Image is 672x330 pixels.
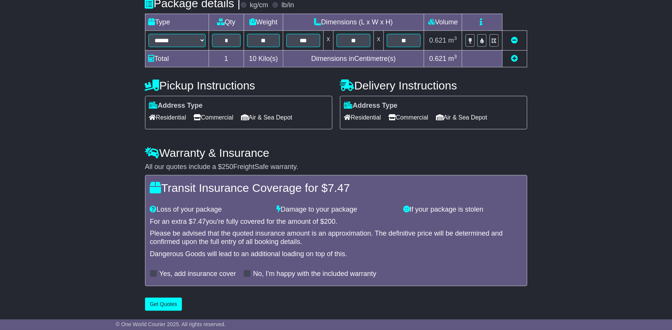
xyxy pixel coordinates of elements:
div: Damage to your package [273,206,399,214]
span: Air & Sea Depot [241,112,292,123]
td: Dimensions in Centimetre(s) [283,50,424,67]
sup: 3 [454,54,457,59]
label: Address Type [344,102,398,110]
label: Address Type [149,102,203,110]
span: 0.621 [429,55,447,62]
label: Yes, add insurance cover [160,270,236,278]
span: Air & Sea Depot [436,112,487,123]
label: lb/in [281,1,294,10]
h4: Transit Insurance Coverage for $ [150,182,522,194]
div: Please be advised that the quoted insurance amount is an approximation. The definitive price will... [150,230,522,246]
span: 10 [249,55,257,62]
td: Volume [424,14,462,30]
div: All our quotes include a $ FreightSafe warranty. [145,163,527,171]
div: Dangerous Goods will lead to an additional loading on top of this. [150,250,522,258]
span: 250 [222,163,233,171]
h4: Warranty & Insurance [145,147,527,159]
div: If your package is stolen [399,206,526,214]
td: x [323,30,333,50]
td: Type [145,14,209,30]
td: Dimensions (L x W x H) [283,14,424,30]
a: Add new item [511,55,518,62]
div: Loss of your package [146,206,273,214]
td: Kilo(s) [244,50,283,67]
span: m [449,55,457,62]
sup: 3 [454,35,457,41]
span: Residential [344,112,381,123]
label: kg/cm [250,1,268,10]
td: Qty [209,14,244,30]
span: 7.47 [328,182,350,194]
span: 0.621 [429,37,447,44]
h4: Pickup Instructions [145,79,332,92]
button: Get Quotes [145,298,182,311]
h4: Delivery Instructions [340,79,527,92]
td: x [374,30,384,50]
div: For an extra $ you're fully covered for the amount of $ . [150,218,522,226]
td: 1 [209,50,244,67]
span: Commercial [194,112,233,123]
span: Commercial [389,112,428,123]
span: 7.47 [193,218,206,225]
span: Residential [149,112,186,123]
span: 200 [324,218,335,225]
a: Remove this item [511,37,518,44]
span: m [449,37,457,44]
td: Total [145,50,209,67]
label: No, I'm happy with the included warranty [253,270,377,278]
td: Weight [244,14,283,30]
span: © One World Courier 2025. All rights reserved. [116,321,226,327]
